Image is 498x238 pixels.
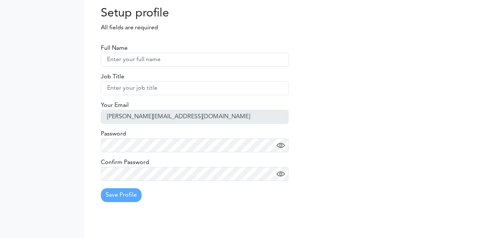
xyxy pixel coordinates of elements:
[101,101,129,110] label: Your Email
[101,53,289,67] input: Enter your full name
[101,44,128,53] label: Full Name
[101,110,289,124] input: Enter your email address
[101,158,149,167] label: Confirm Password
[277,170,285,178] img: eye.png
[101,188,142,202] button: Save Profile
[277,141,285,150] img: eye.png
[101,130,126,138] label: Password
[90,7,217,21] h2: Setup profile
[101,72,124,81] label: Job Title
[90,23,217,32] p: All fields are required
[101,81,289,95] input: Enter your job title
